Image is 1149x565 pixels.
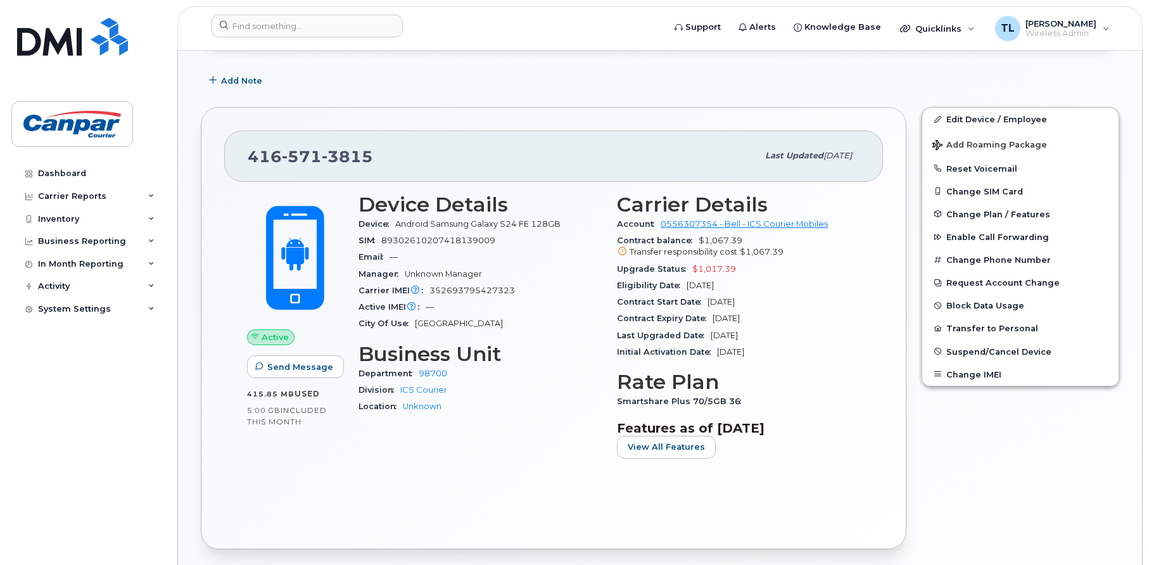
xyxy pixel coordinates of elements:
[785,15,890,40] a: Knowledge Base
[749,21,776,34] span: Alerts
[617,347,717,357] span: Initial Activation Date
[359,286,429,295] span: Carrier IMEI
[295,389,320,398] span: used
[247,405,327,426] span: included this month
[946,346,1051,356] span: Suspend/Cancel Device
[617,397,747,406] span: Smartshare Plus 70/5GB 36
[247,406,281,415] span: 5.00 GB
[359,219,395,229] span: Device
[201,69,273,92] button: Add Note
[922,363,1119,386] button: Change IMEI
[922,294,1119,317] button: Block Data Usage
[403,402,441,411] a: Unknown
[359,402,403,411] span: Location
[922,225,1119,248] button: Enable Call Forwarding
[946,209,1050,219] span: Change Plan / Features
[211,15,403,37] input: Find something...
[922,248,1119,271] button: Change Phone Number
[400,385,447,395] a: ICS Courier
[1001,21,1015,36] span: TL
[922,108,1119,130] a: Edit Device / Employee
[922,271,1119,294] button: Request Account Change
[922,317,1119,340] button: Transfer to Personal
[405,269,482,279] span: Unknown Manager
[1025,29,1096,39] span: Wireless Admin
[617,193,860,216] h3: Carrier Details
[730,15,785,40] a: Alerts
[661,219,828,229] a: 0556307354 - Bell - ICS Courier Mobiles
[617,436,716,459] button: View All Features
[359,236,381,245] span: SIM
[1025,18,1096,29] span: [PERSON_NAME]
[922,340,1119,363] button: Suspend/Cancel Device
[429,286,515,295] span: 352693795427323
[617,219,661,229] span: Account
[359,319,415,328] span: City Of Use
[628,441,705,453] span: View All Features
[381,236,495,245] span: 89302610207418139009
[617,236,699,245] span: Contract balance
[267,361,333,373] span: Send Message
[922,180,1119,203] button: Change SIM Card
[247,355,344,378] button: Send Message
[359,269,405,279] span: Manager
[390,252,398,262] span: —
[282,147,322,166] span: 571
[891,16,984,41] div: Quicklinks
[666,15,730,40] a: Support
[248,147,373,166] span: 416
[717,347,744,357] span: [DATE]
[765,151,823,160] span: Last updated
[415,319,503,328] span: [GEOGRAPHIC_DATA]
[685,21,721,34] span: Support
[395,219,561,229] span: Android Samsung Galaxy S24 FE 128GB
[711,331,738,340] span: [DATE]
[946,232,1049,242] span: Enable Call Forwarding
[359,193,602,216] h3: Device Details
[986,16,1119,41] div: Tony Ladriere
[359,252,390,262] span: Email
[617,421,860,436] h3: Features as of [DATE]
[322,147,373,166] span: 3815
[922,131,1119,157] button: Add Roaming Package
[221,75,262,87] span: Add Note
[617,371,860,393] h3: Rate Plan
[630,247,737,257] span: Transfer responsibility cost
[932,140,1047,152] span: Add Roaming Package
[708,297,735,307] span: [DATE]
[617,236,860,258] span: $1,067.39
[823,151,852,160] span: [DATE]
[262,331,289,343] span: Active
[359,343,602,365] h3: Business Unit
[922,157,1119,180] button: Reset Voicemail
[687,281,714,290] span: [DATE]
[922,203,1119,225] button: Change Plan / Features
[617,297,708,307] span: Contract Start Date
[740,247,784,257] span: $1,067.39
[915,23,962,34] span: Quicklinks
[419,369,447,378] a: 98700
[804,21,881,34] span: Knowledge Base
[247,390,295,398] span: 415.85 MB
[617,281,687,290] span: Eligibility Date
[359,302,426,312] span: Active IMEI
[426,302,434,312] span: —
[692,264,736,274] span: $1,017.39
[617,331,711,340] span: Last Upgraded Date
[617,264,692,274] span: Upgrade Status
[359,369,419,378] span: Department
[359,385,400,395] span: Division
[713,314,740,323] span: [DATE]
[617,314,713,323] span: Contract Expiry Date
